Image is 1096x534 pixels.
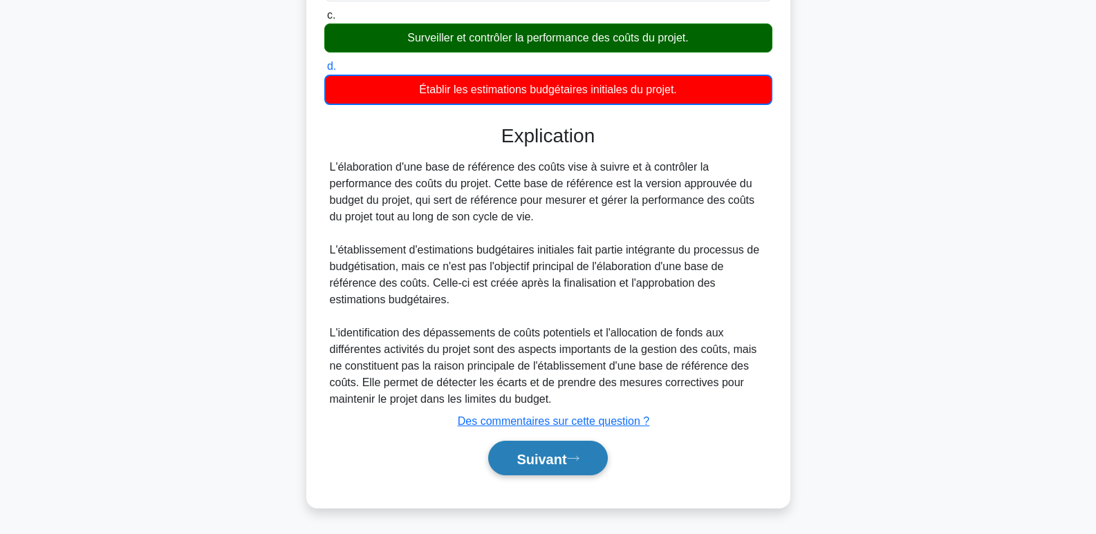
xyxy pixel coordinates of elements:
font: Établir les estimations budgétaires initiales du projet. [419,84,677,95]
button: Suivant [488,441,607,476]
font: d. [327,60,336,72]
font: L'établissement d'estimations budgétaires initiales fait partie intégrante du processus de budgét... [330,244,760,305]
font: L'élaboration d'une base de référence des coûts vise à suivre et à contrôler la performance des c... [330,161,755,222]
font: Suivant [517,451,566,466]
a: Des commentaires sur cette question ? [458,415,649,427]
font: Surveiller et contrôler la performance des coûts du projet. [407,32,688,44]
font: c. [327,9,335,21]
font: Explication [501,125,595,146]
font: L'identification des dépassements de coûts potentiels et l'allocation de fonds aux différentes ac... [330,327,757,405]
